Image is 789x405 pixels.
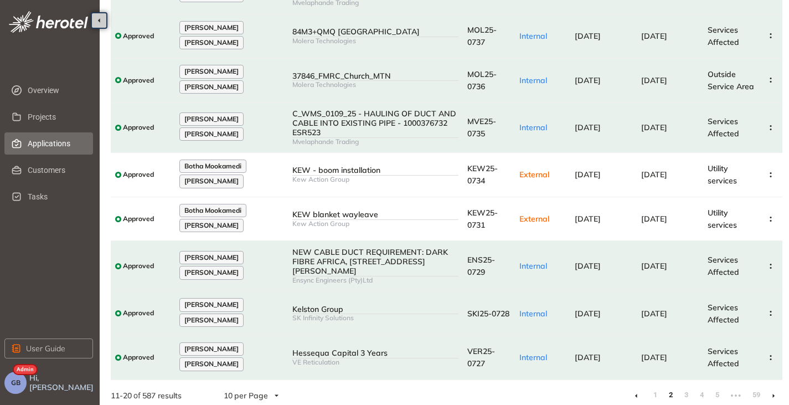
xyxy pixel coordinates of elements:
[292,305,458,314] div: Kelston Group
[292,71,458,81] div: 37846_FMRC_Church_MTN
[641,31,667,41] span: [DATE]
[184,360,239,368] span: [PERSON_NAME]
[123,353,154,361] span: Approved
[467,255,495,277] span: ENS25-0729
[184,68,239,75] span: [PERSON_NAME]
[123,309,154,317] span: Approved
[28,79,84,101] span: Overview
[575,352,601,362] span: [DATE]
[9,11,88,33] img: logo
[519,261,547,271] span: Internal
[184,345,239,353] span: [PERSON_NAME]
[292,210,458,219] div: KEW blanket wayleave
[292,81,458,89] div: Molera Technologies
[123,262,154,270] span: Approved
[727,387,745,404] span: •••
[519,214,549,224] span: External
[292,220,458,228] div: Kew Action Group
[708,346,739,368] span: Services Affected
[184,39,239,47] span: [PERSON_NAME]
[184,222,239,229] span: [PERSON_NAME]
[727,387,745,404] li: Next 5 Pages
[467,25,497,47] span: MOL25-0737
[641,261,667,271] span: [DATE]
[123,171,154,178] span: Approved
[4,372,27,394] button: GB
[708,116,739,139] span: Services Affected
[711,387,723,403] a: 5
[680,387,692,403] a: 3
[649,387,661,403] a: 1
[575,122,601,132] span: [DATE]
[184,316,239,324] span: [PERSON_NAME]
[708,208,737,230] span: Utility services
[680,387,692,404] li: 3
[142,391,182,401] span: 587 results
[708,25,739,47] span: Services Affected
[575,75,601,85] span: [DATE]
[292,138,458,146] div: Mvelaphande Trading
[292,276,458,284] div: Ensync Engineers (Pty)Ltd
[575,261,601,271] span: [DATE]
[184,115,239,123] span: [PERSON_NAME]
[123,124,154,131] span: Approved
[292,166,458,175] div: KEW - boom installation
[11,379,20,387] span: GB
[519,31,547,41] span: Internal
[519,75,547,85] span: Internal
[184,130,239,138] span: [PERSON_NAME]
[123,215,154,223] span: Approved
[467,69,497,91] span: MOL25-0736
[627,387,645,404] li: Previous Page
[749,387,760,403] a: 59
[184,269,239,276] span: [PERSON_NAME]
[708,303,739,325] span: Services Affected
[765,387,782,404] li: Next Page
[696,387,707,403] a: 4
[641,309,667,319] span: [DATE]
[708,69,754,91] span: Outside Service Area
[641,170,667,180] span: [DATE]
[519,352,547,362] span: Internal
[467,163,498,186] span: KEW25-0734
[28,186,84,208] span: Tasks
[467,346,495,368] span: VER25-0727
[519,122,547,132] span: Internal
[292,248,458,275] div: NEW CABLE DUCT REQUIREMENT: DARK FIBRE AFRICA, [STREET_ADDRESS][PERSON_NAME]
[184,83,239,91] span: [PERSON_NAME]
[467,116,496,139] span: MVE25-0735
[123,76,154,84] span: Approved
[467,208,498,230] span: KEW25-0731
[184,207,241,214] span: Botha Mookamedi
[292,37,458,45] div: Molera Technologies
[575,214,601,224] span: [DATE]
[4,339,93,358] button: User Guide
[575,170,601,180] span: [DATE]
[665,387,676,403] a: 2
[28,159,84,181] span: Customers
[749,387,760,404] li: 59
[292,176,458,183] div: Kew Action Group
[26,342,65,355] span: User Guide
[519,309,547,319] span: Internal
[665,387,676,404] li: 2
[641,75,667,85] span: [DATE]
[123,32,154,40] span: Approved
[641,352,667,362] span: [DATE]
[292,348,458,358] div: Hessequa Capital 3 Years
[184,301,239,309] span: [PERSON_NAME]
[708,255,739,277] span: Services Affected
[292,27,458,37] div: 84M3+QMQ [GEOGRAPHIC_DATA]
[184,177,239,185] span: [PERSON_NAME]
[111,391,132,401] strong: 11 - 20
[575,31,601,41] span: [DATE]
[184,24,239,32] span: [PERSON_NAME]
[28,106,84,128] span: Projects
[711,387,723,404] li: 5
[292,358,458,366] div: VE Reticulation
[28,132,84,155] span: Applications
[708,163,737,186] span: Utility services
[184,162,241,170] span: Botha Mookamedi
[292,109,458,137] div: C_WMS_0109_25 - HAULING OF DUCT AND CABLE INTO EXISTING PIPE - 1000376732 ESR523
[467,309,509,319] span: SKI25-0728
